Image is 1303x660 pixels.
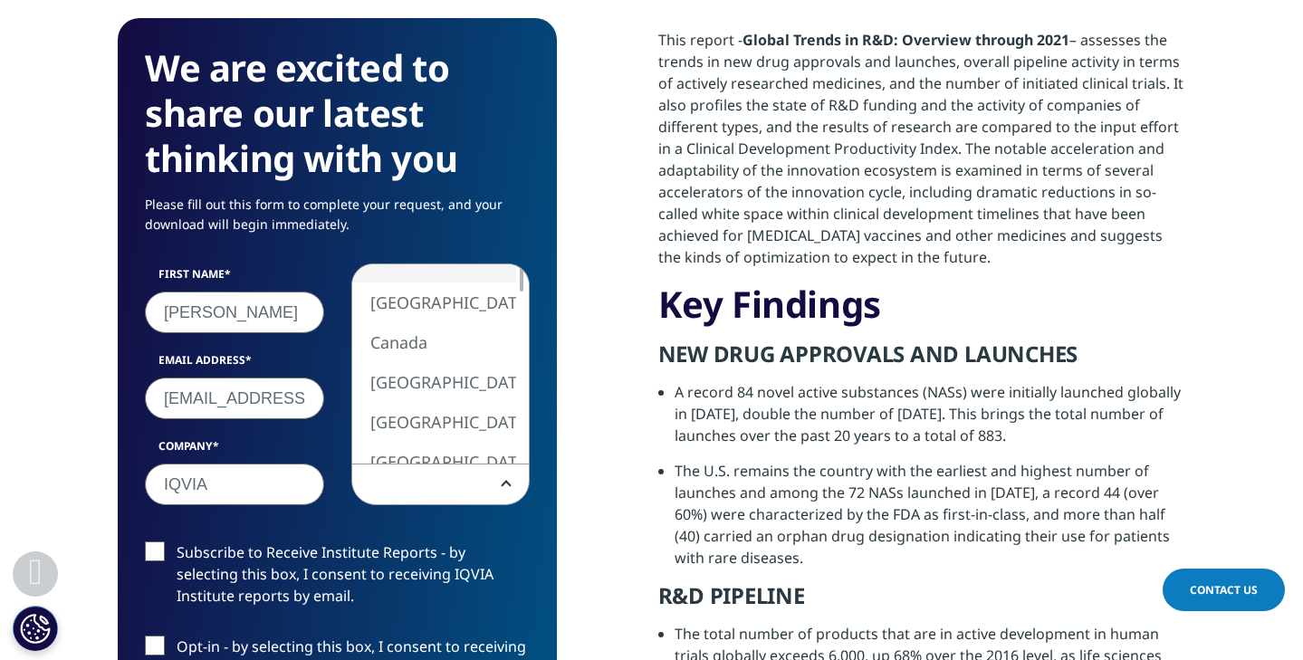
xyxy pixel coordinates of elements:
[352,362,517,402] li: [GEOGRAPHIC_DATA]
[1190,582,1258,598] span: Contact Us
[675,460,1186,582] li: The U.S. remains the country with the earliest and highest number of launches and among the 72 NA...
[145,541,530,617] label: Subscribe to Receive Institute Reports - by selecting this box, I consent to receiving IQVIA Inst...
[145,266,324,292] label: First Name
[658,282,1186,340] h3: Key Findings
[352,442,517,482] li: [GEOGRAPHIC_DATA]
[658,582,1186,623] h5: R&D PIPELINE
[13,606,58,651] button: Cookies Settings
[1163,569,1285,611] a: Contact Us
[145,352,324,378] label: Email Address
[658,29,1186,282] p: This report - – assesses the trends in new drug approvals and launches, overall pipeline activity...
[352,402,517,442] li: [GEOGRAPHIC_DATA]
[675,381,1186,460] li: A record 84 novel active substances (NASs) were initially launched globally in [DATE], double the...
[352,322,517,362] li: Canada
[658,340,1186,381] h5: NEW DRUG APPROVALS AND LAUNCHES
[145,45,530,181] h3: We are excited to share our latest thinking with you
[352,282,517,322] li: [GEOGRAPHIC_DATA]
[145,195,530,248] p: Please fill out this form to complete your request, and your download will begin immediately.
[743,30,1069,50] strong: Global Trends in R&D: Overview through 2021
[145,438,324,464] label: Company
